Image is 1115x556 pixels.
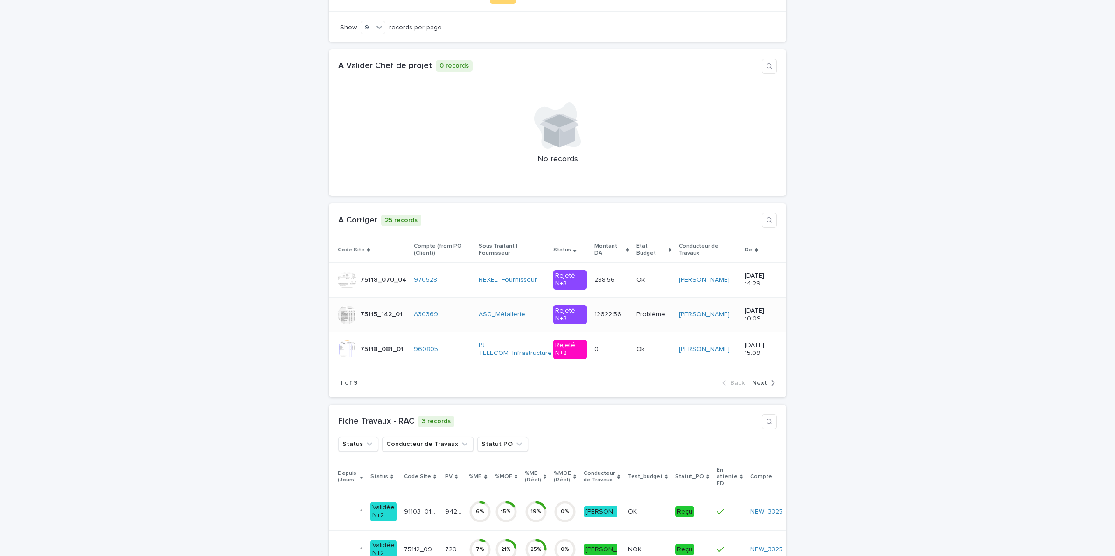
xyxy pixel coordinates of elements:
p: [DATE] 14:29 [745,272,777,288]
p: %MOE [495,472,512,482]
p: [DATE] 15:09 [745,341,777,357]
p: [DATE] 10:09 [745,307,777,323]
p: Ok [636,344,647,354]
a: A30369 [414,311,438,319]
div: 21 % [495,546,517,553]
p: Conducteur de Travaux [679,241,737,258]
p: 94227.84 [445,506,464,516]
p: Compte [750,472,772,482]
div: 9 [361,23,373,33]
a: PJ TELECOM_Infrastructure [479,341,552,357]
span: Next [752,380,767,386]
p: Conducteur de Travaux [584,468,615,486]
div: 0 % [554,546,576,553]
button: Statut PO [477,437,528,452]
p: 12622.56 [594,309,623,319]
p: De [745,245,753,255]
div: 7 % [469,546,491,553]
p: 0 [594,344,600,354]
p: Test_budget [628,472,662,482]
div: Rejeté N+2 [553,340,586,359]
div: Reçu [675,544,694,556]
a: [PERSON_NAME] [679,276,730,284]
div: 6 % [469,508,491,515]
a: NEW_3325 [750,508,783,516]
p: Compte (from PO (Client)) [414,241,471,258]
div: [PERSON_NAME] [584,506,638,518]
p: Show [340,24,357,32]
div: Validée N+2 [370,502,397,521]
p: Status [553,245,571,255]
p: Ok [636,274,647,284]
p: Problème [636,309,667,319]
span: Back [730,380,745,386]
p: 75118_081_01 [360,344,405,354]
button: Next [748,379,775,387]
p: NOK [628,544,643,554]
p: Etat Budget [636,241,666,258]
a: ASG_Métallerie [479,311,525,319]
a: [PERSON_NAME] [679,311,730,319]
div: Reçu [675,506,694,518]
p: 288.56 [594,274,617,284]
tr: 75115_142_0175115_142_01 A30369 ASG_Métallerie Rejeté N+312622.5612622.56 ProblèmeProblème [PERSO... [329,297,786,332]
h1: Fiche Travaux - RAC [338,417,414,427]
a: REXEL_Fournisseur [479,276,537,284]
p: OK [628,506,639,516]
p: 1 of 9 [340,379,358,387]
div: Rejeté N+3 [553,305,586,325]
h1: A Corriger [338,215,377,226]
button: Status [338,437,378,452]
p: 75118_070_04 [360,274,408,284]
a: [PERSON_NAME] [679,346,730,354]
a: 960805 [414,346,438,354]
div: 19 % [525,508,547,515]
div: 15 % [495,508,517,515]
p: En attente FD [717,465,738,489]
p: 1 [360,544,365,554]
p: 75115_142_01 [360,309,404,319]
p: 72946.71 [445,544,464,554]
p: 75112_097_01 [404,544,439,554]
p: 0 records [436,60,473,72]
a: 970528 [414,276,437,284]
p: 25 records [381,215,421,226]
p: Status [370,472,388,482]
p: 91103_010_08 [404,506,439,516]
tr: 11 Validée N+291103_010_0891103_010_08 94227.8494227.84 6%15%19%0%[PERSON_NAME]OKOK ReçuNEW_3325 ... [329,493,832,530]
div: [PERSON_NAME] [584,544,638,556]
p: Statut_PO [675,472,704,482]
tr: 75118_070_0475118_070_04 970528 REXEL_Fournisseur Rejeté N+3288.56288.56 OkOk [PERSON_NAME] [DATE... [329,263,786,298]
h1: A Valider Chef de projet [338,61,432,71]
button: Back [722,379,748,387]
a: NEW_3325 [750,546,783,554]
button: Conducteur de Travaux [382,437,474,452]
p: %MB [469,472,482,482]
p: Sous Traitant | Fournisseur [479,241,546,258]
tr: 75118_081_0175118_081_01 960805 PJ TELECOM_Infrastructure Rejeté N+200 OkOk [PERSON_NAME] [DATE] ... [329,332,786,367]
p: 3 records [418,416,454,427]
p: Montant DA [594,241,624,258]
div: 0 % [554,508,576,515]
p: Code Site [338,245,365,255]
p: No records [334,154,780,165]
p: records per page [389,24,442,32]
p: %MOE (Réel) [554,468,571,486]
div: Rejeté N+3 [553,270,586,290]
p: PV [445,472,453,482]
p: 1 [360,506,365,516]
p: Code Site [404,472,431,482]
p: Depuis (Jours) [338,468,358,486]
p: %MB (Réel) [525,468,541,486]
div: 25 % [525,546,547,553]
